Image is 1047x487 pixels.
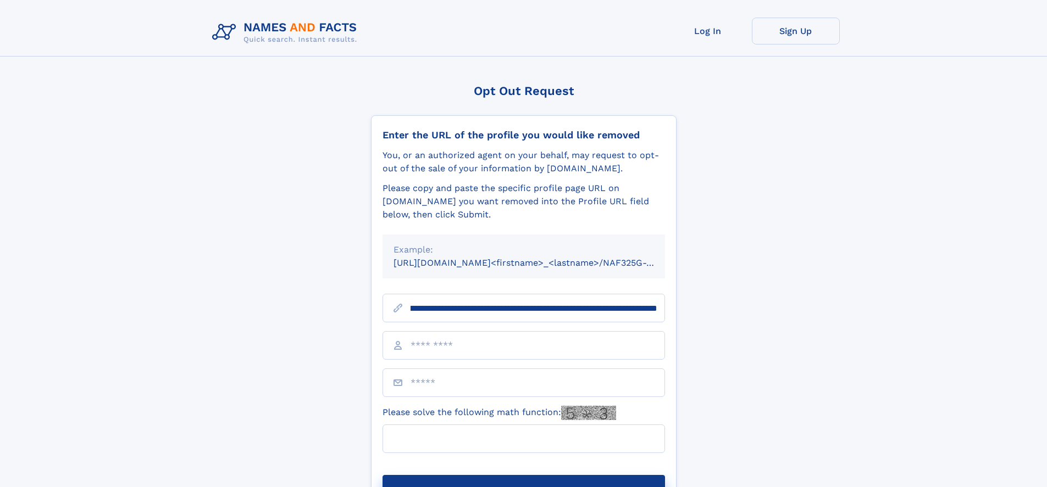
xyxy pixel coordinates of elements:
[752,18,840,44] a: Sign Up
[383,149,665,175] div: You, or an authorized agent on your behalf, may request to opt-out of the sale of your informatio...
[383,406,616,420] label: Please solve the following math function:
[383,182,665,221] div: Please copy and paste the specific profile page URL on [DOMAIN_NAME] you want removed into the Pr...
[664,18,752,44] a: Log In
[394,243,654,256] div: Example:
[371,84,677,98] div: Opt Out Request
[394,258,686,268] small: [URL][DOMAIN_NAME]<firstname>_<lastname>/NAF325G-xxxxxxxx
[208,18,366,47] img: Logo Names and Facts
[383,129,665,141] div: Enter the URL of the profile you would like removed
